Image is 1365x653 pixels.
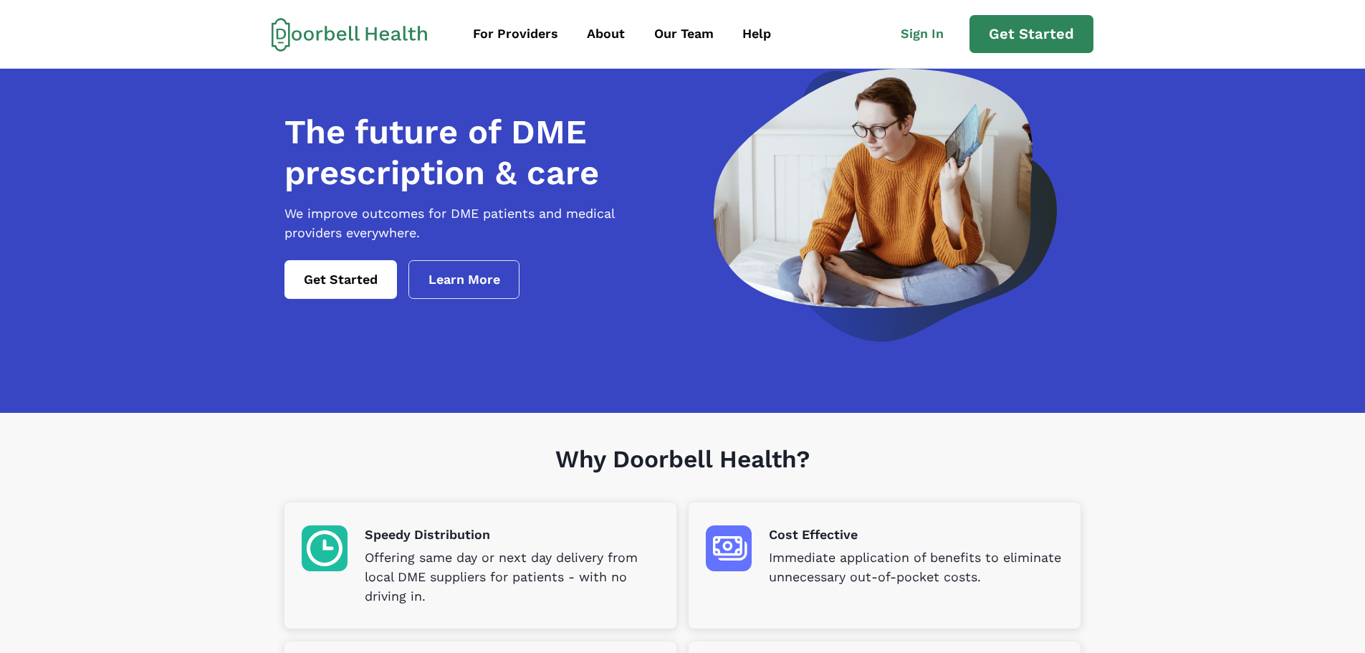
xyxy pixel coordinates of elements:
[408,260,520,299] a: Learn More
[473,24,558,44] div: For Providers
[574,18,638,50] a: About
[365,525,659,545] p: Speedy Distribution
[888,18,969,50] a: Sign In
[460,18,571,50] a: For Providers
[729,18,784,50] a: Help
[284,112,674,193] h1: The future of DME prescription & care
[706,525,752,571] img: Cost Effective icon
[284,445,1081,503] h1: Why Doorbell Health?
[365,548,659,606] p: Offering same day or next day delivery from local DME suppliers for patients - with no driving in.
[654,24,714,44] div: Our Team
[742,24,771,44] div: Help
[969,15,1093,54] a: Get Started
[769,525,1063,545] p: Cost Effective
[284,204,674,243] p: We improve outcomes for DME patients and medical providers everywhere.
[284,260,397,299] a: Get Started
[714,69,1057,342] img: a woman looking at a computer
[769,548,1063,587] p: Immediate application of benefits to eliminate unnecessary out-of-pocket costs.
[302,525,348,571] img: Speedy Distribution icon
[641,18,727,50] a: Our Team
[587,24,625,44] div: About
